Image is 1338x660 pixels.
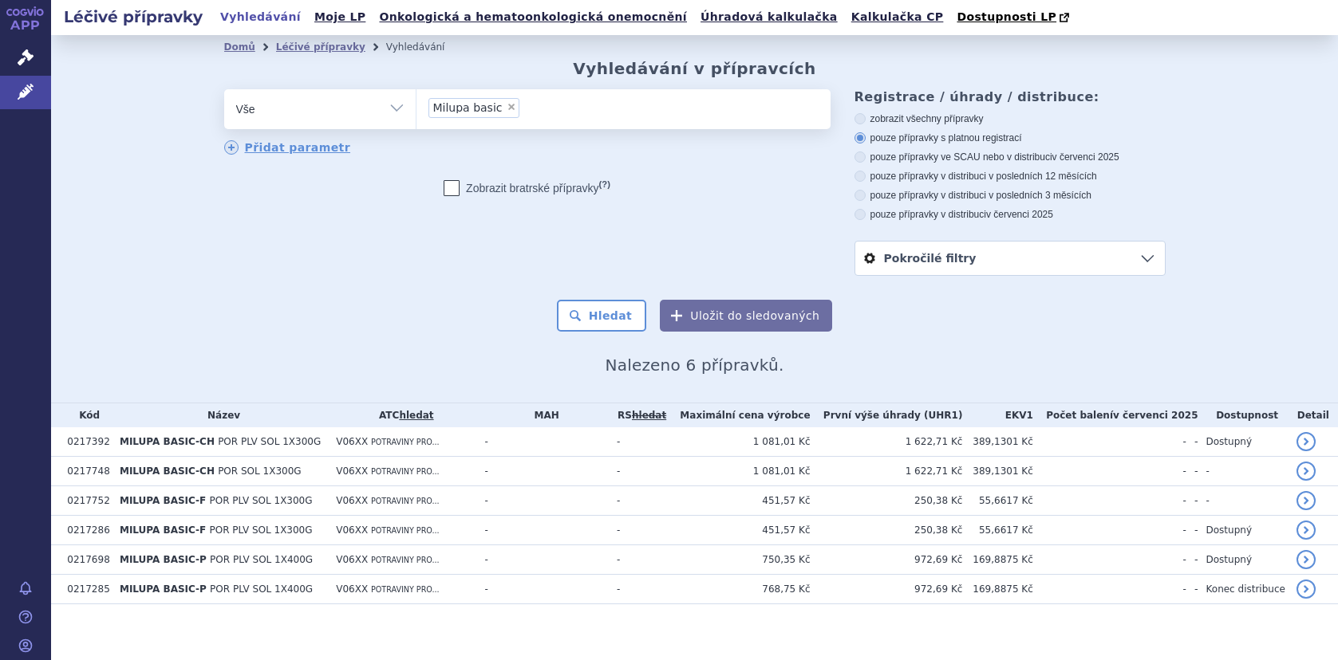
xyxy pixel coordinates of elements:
span: Milupa basic [433,102,503,113]
a: hledat [399,410,433,421]
a: Úhradová kalkulačka [696,6,843,28]
td: 768,75 Kč [667,575,810,604]
a: vyhledávání neobsahuje žádnou platnou referenční skupinu [632,410,666,421]
th: Název [112,403,328,427]
td: - [1198,486,1289,516]
del: hledat [632,410,666,421]
td: - [1186,427,1198,457]
td: 389,1301 Kč [962,427,1032,457]
span: MILUPA BASIC-P [120,554,207,565]
th: ATC [328,403,476,427]
span: POTRAVINY PRO... [371,556,440,564]
h2: Léčivé přípravky [51,6,215,28]
td: Dostupný [1198,516,1289,545]
td: - [476,545,608,575]
th: První výše úhrady (UHR1) [811,403,963,427]
span: POR PLV SOL 1X400G [210,583,313,595]
td: 250,38 Kč [811,486,963,516]
th: MAH [476,403,608,427]
a: Přidat parametr [224,140,351,155]
span: POTRAVINY PRO... [371,467,440,476]
h3: Registrace / úhrady / distribuce: [855,89,1166,104]
td: 0217286 [59,516,112,545]
button: Hledat [557,300,647,332]
td: 451,57 Kč [667,516,810,545]
td: 0217392 [59,427,112,457]
td: 1 622,71 Kč [811,457,963,486]
td: 972,69 Kč [811,545,963,575]
a: Dostupnosti LP [952,6,1077,29]
li: Vyhledávání [386,35,466,59]
span: V06XX [336,495,368,506]
td: - [609,516,668,545]
td: 0217698 [59,545,112,575]
td: 0217285 [59,575,112,604]
th: Počet balení [1033,403,1198,427]
label: Zobrazit bratrské přípravky [444,180,610,196]
button: Uložit do sledovaných [660,300,832,332]
th: RS [609,403,668,427]
td: 451,57 Kč [667,486,810,516]
td: 169,8875 Kč [962,545,1032,575]
td: 1 622,71 Kč [811,427,963,457]
a: Moje LP [310,6,370,28]
td: - [476,486,608,516]
span: V06XX [336,436,368,447]
td: 55,6617 Kč [962,516,1032,545]
a: detail [1297,462,1316,481]
td: - [1033,427,1186,457]
span: MILUPA BASIC-F [120,524,206,536]
th: Detail [1289,403,1338,427]
span: v červenci 2025 [986,209,1053,220]
td: - [609,575,668,604]
span: × [507,102,516,112]
td: - [476,575,608,604]
label: pouze přípravky ve SCAU nebo v distribuci [855,151,1166,163]
span: POR PLV SOL 1X300G [218,436,321,447]
td: - [1033,486,1186,516]
td: - [1033,545,1186,575]
td: - [476,427,608,457]
span: v červenci 2025 [1052,151,1119,163]
a: detail [1297,521,1316,540]
td: - [476,516,608,545]
label: pouze přípravky v distribuci [855,208,1166,221]
span: POTRAVINY PRO... [371,526,440,535]
label: pouze přípravky s platnou registrací [855,132,1166,144]
td: - [1186,545,1198,575]
td: 0217752 [59,486,112,516]
span: MILUPA BASIC-CH [120,466,215,477]
td: 750,35 Kč [667,545,810,575]
td: - [609,427,668,457]
td: 169,8875 Kč [962,575,1032,604]
a: detail [1297,491,1316,510]
td: 972,69 Kč [811,575,963,604]
td: - [609,457,668,486]
td: - [609,545,668,575]
td: - [1198,457,1289,486]
td: Konec distribuce [1198,575,1289,604]
span: MILUPA BASIC-P [120,583,207,595]
a: Léčivé přípravky [276,41,365,53]
td: 389,1301 Kč [962,457,1032,486]
h2: Vyhledávání v přípravcích [573,59,816,78]
th: Maximální cena výrobce [667,403,810,427]
td: - [1033,457,1186,486]
td: 55,6617 Kč [962,486,1032,516]
td: 1 081,01 Kč [667,457,810,486]
span: POR SOL 1X300G [218,466,301,477]
span: POR PLV SOL 1X400G [210,554,313,565]
a: detail [1297,432,1316,451]
span: V06XX [336,583,368,595]
span: POTRAVINY PRO... [371,438,440,446]
a: Onkologická a hematoonkologická onemocnění [374,6,692,28]
a: Pokročilé filtry [855,242,1165,275]
label: pouze přípravky v distribuci v posledních 12 měsících [855,170,1166,183]
span: v červenci 2025 [1113,410,1198,421]
td: - [1186,457,1198,486]
td: 250,38 Kč [811,516,963,545]
span: Dostupnosti LP [957,10,1056,23]
a: Vyhledávání [215,6,306,28]
td: - [609,486,668,516]
span: MILUPA BASIC-F [120,495,206,506]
